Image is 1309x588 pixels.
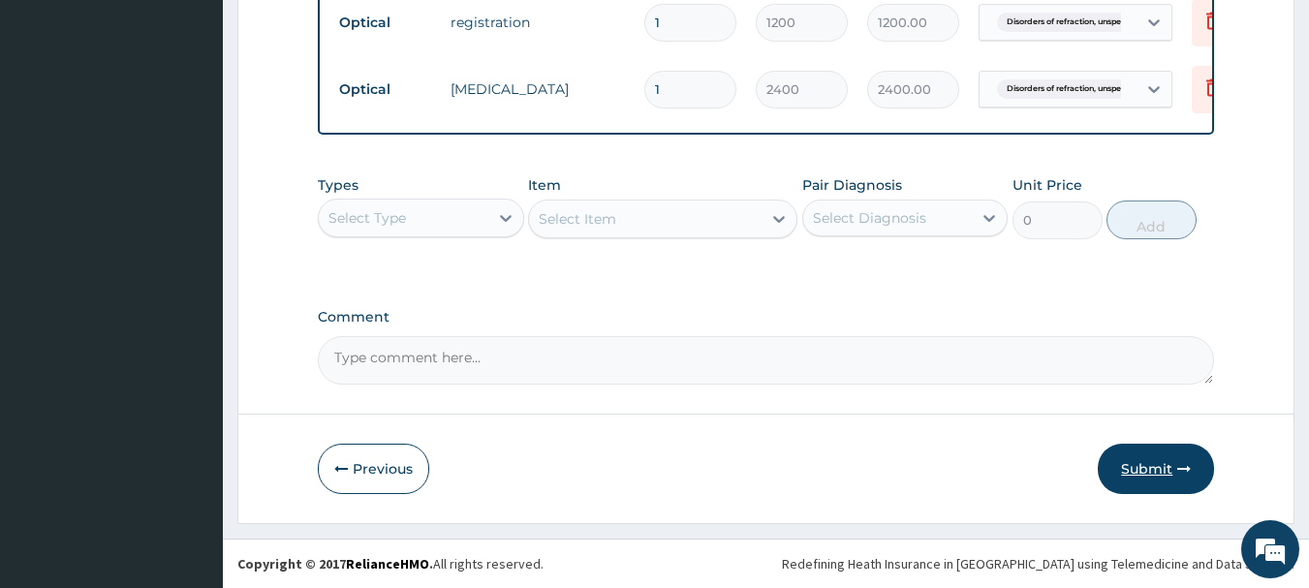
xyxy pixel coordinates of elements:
button: Previous [318,444,429,494]
div: Chat with us now [101,108,326,134]
label: Types [318,177,358,194]
div: Redefining Heath Insurance in [GEOGRAPHIC_DATA] using Telemedicine and Data Science! [782,554,1294,573]
span: Disorders of refraction, unspe... [997,79,1137,99]
label: Comment [318,309,1215,325]
label: Unit Price [1013,175,1082,195]
footer: All rights reserved. [223,539,1309,588]
textarea: Type your message and hit 'Enter' [10,387,369,454]
td: registration [441,3,635,42]
span: We're online! [112,172,267,368]
a: RelianceHMO [346,555,429,573]
div: Minimize live chat window [318,10,364,56]
td: Optical [329,72,441,108]
strong: Copyright © 2017 . [237,555,433,573]
td: Optical [329,5,441,41]
img: d_794563401_company_1708531726252_794563401 [36,97,78,145]
div: Select Diagnosis [813,208,926,228]
td: [MEDICAL_DATA] [441,70,635,108]
label: Item [528,175,561,195]
div: Select Type [328,208,406,228]
span: Disorders of refraction, unspe... [997,13,1137,32]
button: Submit [1098,444,1214,494]
label: Pair Diagnosis [802,175,902,195]
button: Add [1106,201,1197,239]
